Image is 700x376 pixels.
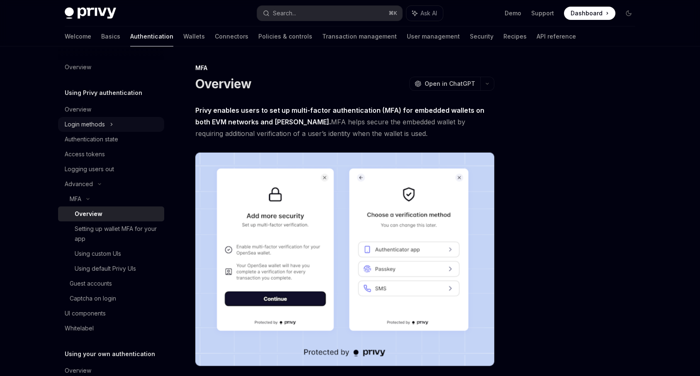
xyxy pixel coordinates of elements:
a: Recipes [503,27,527,46]
a: Overview [58,206,164,221]
a: Dashboard [564,7,615,20]
a: Overview [58,60,164,75]
a: Setting up wallet MFA for your app [58,221,164,246]
div: Overview [75,209,102,219]
div: Using default Privy UIs [75,264,136,274]
span: Open in ChatGPT [425,80,475,88]
h5: Using your own authentication [65,349,155,359]
div: Setting up wallet MFA for your app [75,224,159,244]
a: Security [470,27,493,46]
a: Access tokens [58,147,164,162]
div: Advanced [65,179,93,189]
span: Ask AI [420,9,437,17]
div: Whitelabel [65,323,94,333]
a: Authentication [130,27,173,46]
a: Policies & controls [258,27,312,46]
a: Using custom UIs [58,246,164,261]
div: Access tokens [65,149,105,159]
a: Welcome [65,27,91,46]
span: MFA helps secure the embedded wallet by requiring additional verification of a user’s identity wh... [195,104,494,139]
button: Ask AI [406,6,443,21]
div: Using custom UIs [75,249,121,259]
a: UI components [58,306,164,321]
a: Support [531,9,554,17]
img: images/MFA.png [195,153,494,366]
a: Whitelabel [58,321,164,336]
div: Captcha on login [70,294,116,303]
a: Basics [101,27,120,46]
a: Using default Privy UIs [58,261,164,276]
div: Login methods [65,119,105,129]
a: Guest accounts [58,276,164,291]
div: Search... [273,8,296,18]
a: Demo [505,9,521,17]
div: MFA [70,194,81,204]
div: Logging users out [65,164,114,174]
button: Open in ChatGPT [409,77,480,91]
strong: Privy enables users to set up multi-factor authentication (MFA) for embedded wallets on both EVM ... [195,106,484,126]
a: Overview [58,102,164,117]
h5: Using Privy authentication [65,88,142,98]
a: Logging users out [58,162,164,177]
a: Wallets [183,27,205,46]
span: ⌘ K [389,10,397,17]
button: Toggle dark mode [622,7,635,20]
a: Authentication state [58,132,164,147]
div: Guest accounts [70,279,112,289]
a: Transaction management [322,27,397,46]
a: User management [407,27,460,46]
div: Authentication state [65,134,118,144]
span: Dashboard [571,9,603,17]
div: Overview [65,62,91,72]
div: Overview [65,366,91,376]
a: Captcha on login [58,291,164,306]
div: UI components [65,308,106,318]
a: Connectors [215,27,248,46]
img: dark logo [65,7,116,19]
div: Overview [65,104,91,114]
div: MFA [195,64,494,72]
a: API reference [537,27,576,46]
h1: Overview [195,76,251,91]
button: Search...⌘K [257,6,402,21]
